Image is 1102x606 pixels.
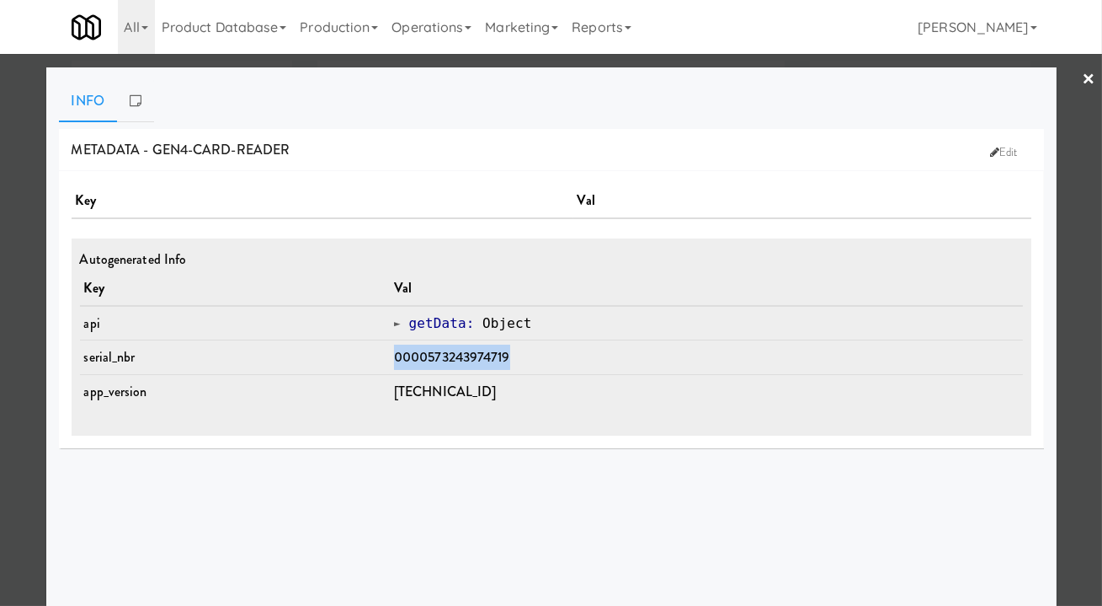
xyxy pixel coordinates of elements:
[80,271,391,306] th: Key
[409,315,466,331] span: getData
[390,271,1023,306] th: Val
[394,347,510,367] span: 0000573243974719
[80,306,391,341] td: api
[466,315,475,331] span: :
[1082,54,1095,106] a: ×
[394,382,496,401] span: [TECHNICAL_ID]
[72,184,573,218] th: Key
[990,144,1018,160] span: Edit
[573,184,1031,218] th: Val
[72,13,101,42] img: Micromart
[80,374,391,408] td: app_version
[72,140,290,159] span: METADATA - gen4-card-reader
[59,80,117,122] a: Info
[80,249,187,269] span: Autogenerated Info
[80,341,391,375] td: serial_nbr
[482,315,531,331] span: Object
